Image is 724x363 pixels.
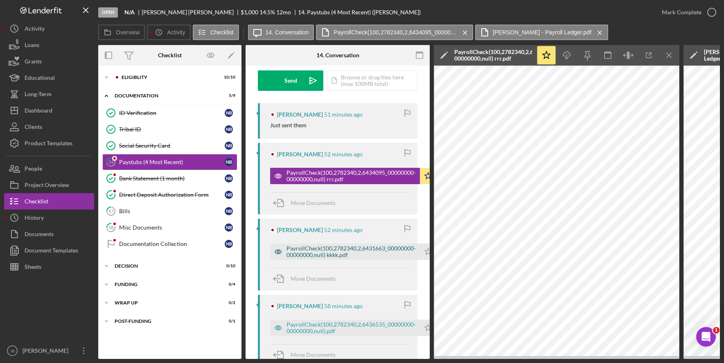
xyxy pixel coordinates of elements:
[25,135,72,153] div: Product Templates
[276,9,291,16] div: 12 mo
[115,282,215,287] div: Funding
[4,259,94,275] button: Sheets
[298,9,421,16] div: 14. Paystubs (4 Most Recent) ([PERSON_NAME])
[102,105,237,121] a: ID VerificationNB
[225,191,233,199] div: N B
[221,264,235,268] div: 0 / 10
[270,122,307,129] div: Just sent them
[4,242,94,259] a: Document Templates
[193,25,239,40] button: Checklist
[102,187,237,203] a: Direct Deposit Authorization FormNB
[25,226,54,244] div: Documents
[221,93,235,98] div: 5 / 9
[225,142,233,150] div: N B
[291,199,336,206] span: Move Documents
[286,169,416,183] div: PayrollCheck(100,2782340,2,6434095_00000000-00000000,null) rrr.pdf
[270,193,344,213] button: Move Documents
[158,52,182,59] div: Checklist
[225,240,233,248] div: N B
[225,223,233,232] div: N B
[25,102,52,121] div: Dashboard
[115,93,215,98] div: Documentation
[713,327,719,334] span: 1
[167,29,185,36] label: Activity
[4,193,94,210] button: Checklist
[291,275,336,282] span: Move Documents
[25,20,45,39] div: Activity
[225,174,233,183] div: N B
[119,175,225,182] div: Bank Statement (1 month)
[4,102,94,119] button: Dashboard
[493,29,591,36] label: [PERSON_NAME] - Payroll Ledger.pdf
[108,159,114,165] tspan: 14
[221,300,235,305] div: 0 / 2
[102,121,237,138] a: Tribal IDNB
[25,193,48,212] div: Checklist
[316,25,473,40] button: PayrollCheck(100,2782340,2,6434095_00000000-00000000,null) rrr.pdf
[221,75,235,80] div: 10 / 10
[454,49,532,62] div: PayrollCheck(100,2782340,2,6434095_00000000-00000000,null) rrr.pdf
[4,53,94,70] button: Grants
[119,142,225,149] div: Social Security Card
[4,177,94,193] button: Project Overview
[270,268,344,289] button: Move Documents
[102,219,237,236] a: 18Misc DocumentsNB
[258,70,323,91] button: Send
[119,110,225,116] div: ID Verification
[108,225,113,230] tspan: 18
[248,25,314,40] button: 14. Conversation
[4,135,94,151] button: Product Templates
[662,4,701,20] div: Mark Complete
[25,53,42,72] div: Grants
[4,86,94,102] a: Long-Term
[475,25,608,40] button: [PERSON_NAME] - Payroll Ledger.pdf
[119,126,225,133] div: Tribal ID
[259,9,275,16] div: 14.5 %
[286,245,416,258] div: PayrollCheck(100,2782340,2,6431663_00000000-00000000,null) kkkk.pdf
[4,226,94,242] button: Documents
[25,119,42,137] div: Clients
[277,151,323,158] div: [PERSON_NAME]
[116,29,140,36] label: Overview
[122,75,215,80] div: Eligiblity
[284,70,297,91] div: Send
[316,52,359,59] div: 14. Conversation
[102,203,237,219] a: 17BillsNB
[4,20,94,37] button: Activity
[270,320,436,336] button: PayrollCheck(100,2782340,2,6436535_00000000-00000000,null).pdf
[4,343,94,359] button: JB[PERSON_NAME]
[25,210,44,228] div: History
[696,327,716,347] iframe: Intercom live chat
[25,259,41,277] div: Sheets
[10,349,14,353] text: JB
[654,4,720,20] button: Mark Complete
[25,177,69,195] div: Project Overview
[277,227,323,233] div: [PERSON_NAME]
[20,343,74,361] div: [PERSON_NAME]
[225,125,233,133] div: N B
[119,224,225,231] div: Misc Documents
[4,210,94,226] button: History
[102,138,237,154] a: Social Security CardNB
[115,319,215,324] div: Post-Funding
[119,241,225,247] div: Documentation Collection
[142,9,241,16] div: [PERSON_NAME] [PERSON_NAME]
[324,227,363,233] time: 2025-09-30 16:54
[270,168,436,184] button: PayrollCheck(100,2782340,2,6434095_00000000-00000000,null) rrr.pdf
[4,70,94,86] button: Educational
[102,170,237,187] a: Bank Statement (1 month)NB
[4,160,94,177] button: People
[124,9,135,16] b: N/A
[277,303,323,309] div: [PERSON_NAME]
[25,86,52,104] div: Long-Term
[115,300,215,305] div: Wrap up
[210,29,234,36] label: Checklist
